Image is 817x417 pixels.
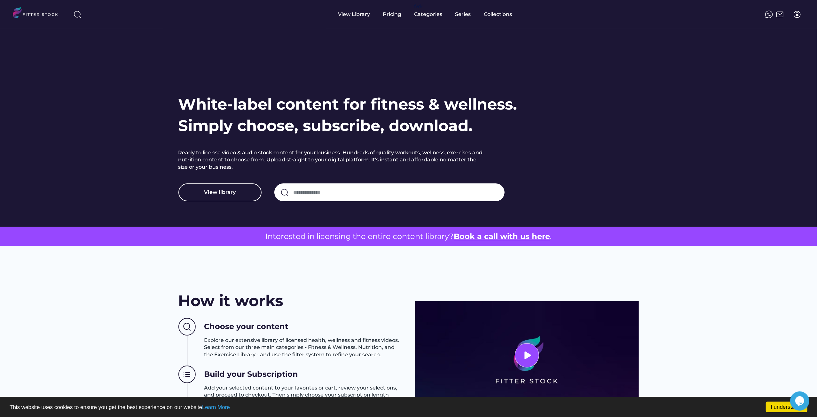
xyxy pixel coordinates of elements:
img: Group%201000002437%20%282%29.svg [178,318,196,336]
h3: Add your selected content to your favorites or cart, review your selections, and proceed to check... [204,384,402,406]
img: Frame%2051.svg [776,11,784,18]
img: profile-circle.svg [793,11,801,18]
h1: White-label content for fitness & wellness. Simply choose, subscribe, download. [178,94,517,136]
p: This website uses cookies to ensure you get the best experience on our website [10,405,807,410]
iframe: chat widget [790,391,811,411]
img: LOGO.svg [13,7,63,20]
button: View library [178,183,262,201]
div: fvck [414,3,423,10]
h3: Build your Subscription [204,369,298,380]
h3: Explore our extensive library of licensed health, wellness and fitness videos. Select from our th... [204,337,402,358]
img: search-normal.svg [281,189,288,196]
h2: Ready to license video & audio stock content for your business. Hundreds of quality workouts, wel... [178,149,485,171]
a: Learn More [202,404,230,410]
a: I understand! [766,402,807,412]
h3: Choose your content [204,321,288,332]
div: View Library [338,11,370,18]
div: Pricing [383,11,402,18]
div: Categories [414,11,443,18]
img: meteor-icons_whatsapp%20%281%29.svg [765,11,773,18]
a: Book a call with us here [454,232,550,241]
img: 3977569478e370cc298ad8aabb12f348.png [415,301,639,409]
div: Collections [484,11,512,18]
h2: How it works [178,290,283,312]
div: Series [455,11,471,18]
img: Group%201000002438.svg [178,366,196,383]
img: search-normal%203.svg [74,11,81,18]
